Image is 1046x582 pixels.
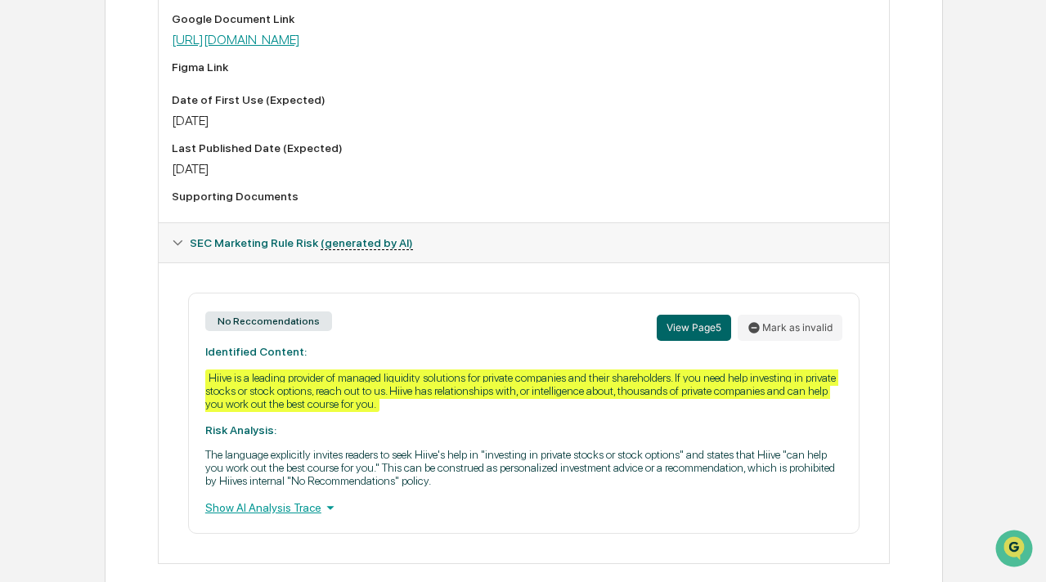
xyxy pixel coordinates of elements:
[172,32,300,47] a: [URL][DOMAIN_NAME]
[172,60,876,74] div: Figma Link
[33,206,105,222] span: Preclearance
[657,315,731,341] button: View Page5
[16,208,29,221] div: 🖐️
[321,236,413,250] u: (generated by AI)
[994,528,1038,572] iframe: Open customer support
[159,223,889,262] div: SEC Marketing Rule Risk (generated by AI)
[10,231,110,260] a: 🔎Data Lookup
[16,34,298,60] p: How can we help?
[56,125,268,141] div: Start new chat
[163,277,198,289] span: Pylon
[738,315,842,341] button: Mark as invalid
[172,190,876,203] div: Supporting Documents
[172,113,876,128] div: [DATE]
[43,74,270,92] input: Clear
[205,369,838,412] div: Hiive is a leading provider of managed liquidity solutions for private companies and their shareh...
[16,239,29,252] div: 🔎
[205,311,332,331] div: No Reccomendations
[172,12,876,25] div: Google Document Link
[115,276,198,289] a: Powered byPylon
[172,141,876,154] div: Last Published Date (Expected)
[112,199,209,229] a: 🗄️Attestations
[205,423,276,437] strong: Risk Analysis:
[16,125,46,154] img: 1746055101610-c473b297-6a78-478c-a979-82029cc54cd1
[119,208,132,221] div: 🗄️
[172,161,876,177] div: [DATE]
[135,206,203,222] span: Attestations
[205,448,842,487] p: The language explicitly invites readers to seek Hiive's help in "investing in private stocks or s...
[205,499,842,517] div: Show AI Analysis Trace
[278,130,298,150] button: Start new chat
[190,236,413,249] span: SEC Marketing Rule Risk
[33,237,103,253] span: Data Lookup
[56,141,207,154] div: We're available if you need us!
[10,199,112,229] a: 🖐️Preclearance
[205,345,307,358] strong: Identified Content:
[172,93,876,106] div: Date of First Use (Expected)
